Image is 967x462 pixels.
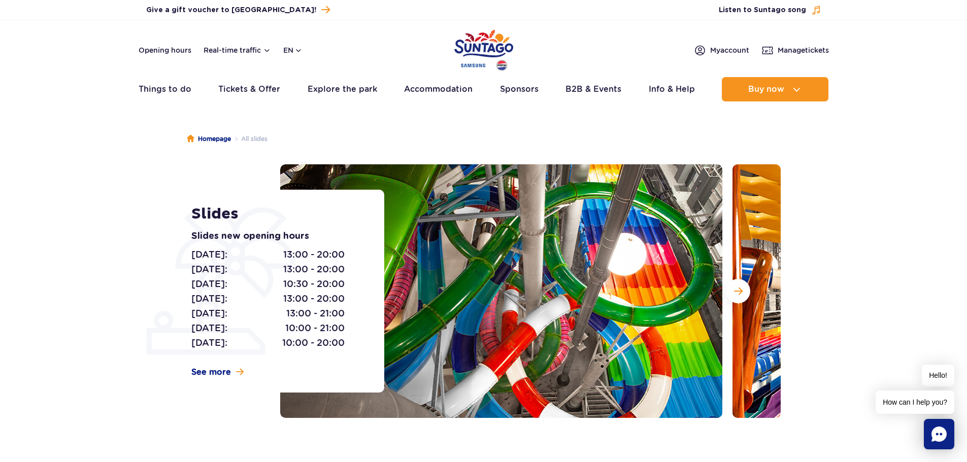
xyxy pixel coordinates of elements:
span: Hello! [922,365,954,386]
span: 13:00 - 20:00 [283,247,345,262]
a: Managetickets [761,44,829,56]
span: Manage tickets [778,45,829,55]
button: Next slide [726,279,750,303]
a: See more [191,367,244,378]
button: Listen to Suntago song [719,5,821,15]
a: Explore the park [308,77,377,101]
span: 10:00 - 21:00 [285,321,345,335]
a: B2B & Events [565,77,621,101]
p: Slides new opening hours [191,229,361,243]
span: [DATE]: [191,247,227,262]
span: [DATE]: [191,262,227,276]
span: 10:00 - 20:00 [282,336,345,350]
a: Homepage [187,134,231,144]
button: Buy now [722,77,828,101]
li: All slides [231,134,268,144]
span: 13:00 - 21:00 [286,306,345,321]
a: Things to do [139,77,191,101]
h1: Slides [191,205,361,223]
a: Tickets & Offer [218,77,280,101]
span: How can I help you? [876,390,954,414]
a: Sponsors [500,77,539,101]
span: Give a gift voucher to [GEOGRAPHIC_DATA]! [146,5,316,15]
button: Real-time traffic [204,46,271,54]
button: en [283,45,303,55]
span: [DATE]: [191,277,227,291]
span: 13:00 - 20:00 [283,262,345,276]
span: 13:00 - 20:00 [283,292,345,306]
div: Chat [924,419,954,449]
a: Accommodation [404,77,473,101]
span: 10:30 - 20:00 [283,277,345,291]
span: My account [710,45,749,55]
a: Myaccount [694,44,749,56]
span: Buy now [748,85,784,94]
span: [DATE]: [191,306,227,321]
span: [DATE]: [191,336,227,350]
a: Park of Poland [454,25,513,72]
a: Opening hours [139,45,191,55]
a: Give a gift voucher to [GEOGRAPHIC_DATA]! [146,3,330,17]
span: [DATE]: [191,292,227,306]
span: See more [191,367,231,378]
a: Info & Help [649,77,695,101]
span: [DATE]: [191,321,227,335]
span: Listen to Suntago song [719,5,806,15]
